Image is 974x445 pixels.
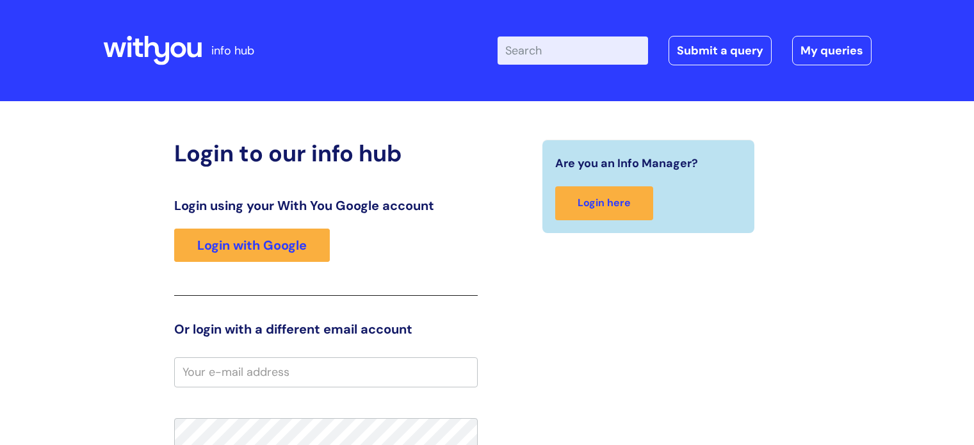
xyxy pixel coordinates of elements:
[555,153,698,174] span: Are you an Info Manager?
[211,40,254,61] p: info hub
[792,36,872,65] a: My queries
[555,186,653,220] a: Login here
[174,321,478,337] h3: Or login with a different email account
[669,36,772,65] a: Submit a query
[174,198,478,213] h3: Login using your With You Google account
[174,229,330,262] a: Login with Google
[498,36,648,65] input: Search
[174,140,478,167] h2: Login to our info hub
[174,357,478,387] input: Your e-mail address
